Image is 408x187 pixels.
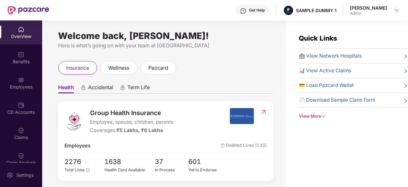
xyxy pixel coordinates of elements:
[58,84,74,93] span: Health
[260,109,267,115] img: RedirectIcon
[18,102,24,108] img: svg+xml;base64,PHN2ZyBpZD0iQ0RfQWNjb3VudHMiIGRhdGEtbmFtZT0iQ0QgQWNjb3VudHMiIHhtbG5zPSJodHRwOi8vd3...
[299,52,362,60] span: 🏥 View Network Hospitals
[249,8,265,13] div: Get Help
[58,33,273,38] div: Welcome back, [PERSON_NAME]!
[350,5,387,11] div: [PERSON_NAME]
[7,172,13,178] img: svg+xml;base64,PHN2ZyBpZD0iU2V0dGluZy0yMHgyMCIgeG1sbnM9Imh0dHA6Ly93d3cudzMub3JnLzIwMDAvc3ZnIiB3aW...
[14,172,35,178] div: Settings
[18,77,24,83] img: svg+xml;base64,PHN2ZyBpZD0iRW1wbG95ZWVzIiB4bWxucz0iaHR0cDovL3d3dy53My5vcmcvMjAwMC9zdmciIHdpZHRoPS...
[88,84,113,93] span: Accidental
[296,7,336,13] div: SAMPLE DUMMY 1
[64,157,90,167] span: 2276
[18,26,24,33] img: svg+xml;base64,PHN2ZyBpZD0iSG9tZSIgeG1sbnM9Imh0dHA6Ly93d3cudzMub3JnLzIwMDAvc3ZnIiB3aWR0aD0iMjAiIG...
[299,113,408,120] div: View More
[104,157,155,167] span: 1638
[221,142,267,150] span: Deleted Lives (130)
[104,167,155,173] div: Health Card Available
[90,127,173,134] div: Coverages:
[221,144,225,148] img: deleteIcon
[148,64,168,72] span: pazcard
[8,6,49,14] img: New Pazcare Logo
[403,97,408,104] span: right
[299,67,351,74] span: 📊 View Active Claims
[127,84,150,93] span: Term Life
[321,114,325,118] span: down
[188,167,222,173] div: Yet to Endorse
[299,96,375,104] span: 📄 Download Sample Claim Form
[120,85,125,90] div: animation
[155,157,189,167] span: 37
[18,152,24,159] img: svg+xml;base64,PHN2ZyBpZD0iQ2xhaW0iIHhtbG5zPSJodHRwOi8vd3d3LnczLm9yZy8yMDAwL3N2ZyIgd2lkdGg9IjIwIi...
[18,127,24,134] img: svg+xml;base64,PHN2ZyBpZD0iQ2xhaW0iIHhtbG5zPSJodHRwOi8vd3d3LnczLm9yZy8yMDAwL3N2ZyIgd2lkdGg9IjIwIi...
[299,82,354,89] span: 💳 Load Pazcard Wallet
[64,168,85,172] span: Total Lives
[90,108,173,118] span: Group Health Insurance
[18,51,24,58] img: svg+xml;base64,PHN2ZyBpZD0iQmVuZWZpdHMiIHhtbG5zPSJodHRwOi8vd3d3LnczLm9yZy8yMDAwL3N2ZyIgd2lkdGg9Ij...
[80,85,86,90] div: animation
[240,8,246,14] img: svg+xml;base64,PHN2ZyBpZD0iSGVscC0zMngzMiIgeG1sbnM9Imh0dHA6Ly93d3cudzMub3JnLzIwMDAvc3ZnIiB3aWR0aD...
[66,64,89,72] span: insurance
[230,108,254,124] img: insurerIcon
[394,8,399,13] img: svg+xml;base64,PHN2ZyBpZD0iRHJvcGRvd24tMzJ4MzIiIHhtbG5zPSJodHRwOi8vd3d3LnczLm9yZy8yMDAwL3N2ZyIgd2...
[299,34,337,42] span: Quick Links
[86,168,89,172] span: info-circle
[58,42,273,50] div: Here is what’s going on with your team at [GEOGRAPHIC_DATA]
[108,64,129,72] span: wellness
[403,53,408,60] span: right
[188,157,222,167] span: 601
[284,6,293,15] img: Pazcare_Alternative_logo-01-01.png
[64,142,90,150] span: Employees
[90,118,173,126] span: Employee, spouse, children, parents
[350,11,387,16] div: Admin
[403,68,408,74] span: right
[117,127,163,133] span: ₹5 Lakhs, ₹6 Lakhs
[64,112,84,131] img: logo
[155,167,189,173] div: In Process
[403,83,408,89] span: right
